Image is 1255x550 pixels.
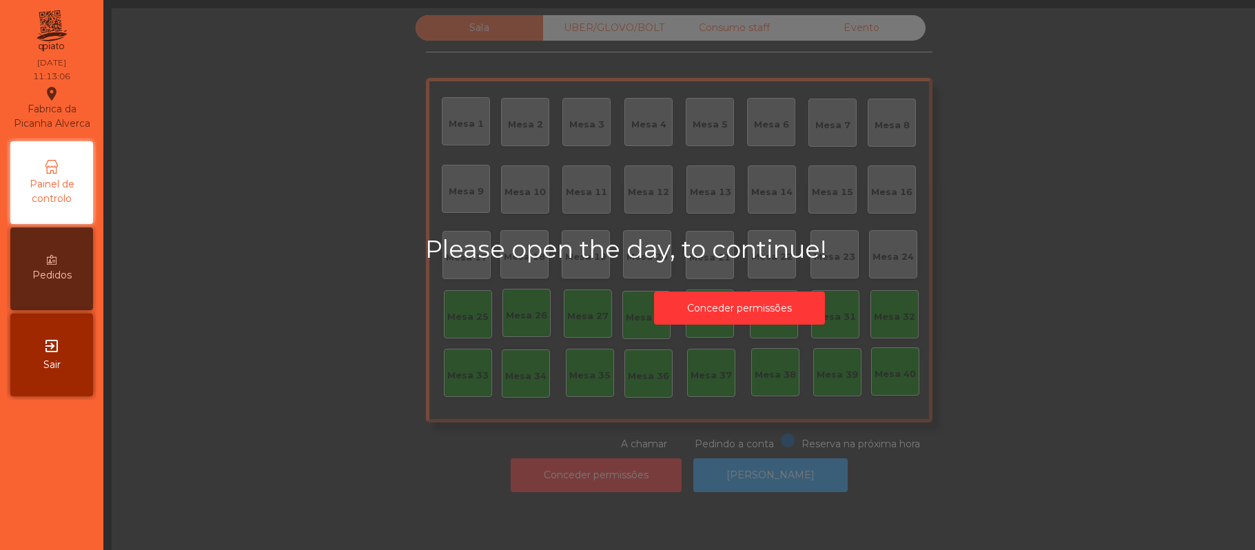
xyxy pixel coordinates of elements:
[14,177,90,206] span: Painel de controlo
[43,85,60,102] i: location_on
[34,7,68,55] img: qpiato
[32,268,72,283] span: Pedidos
[43,358,61,372] span: Sair
[43,338,60,354] i: exit_to_app
[11,85,92,131] div: Fabrica da Picanha Alverca
[37,57,66,69] div: [DATE]
[425,235,1053,264] h2: Please open the day, to continue!
[33,70,70,83] div: 11:13:06
[654,292,825,325] button: Conceder permissões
